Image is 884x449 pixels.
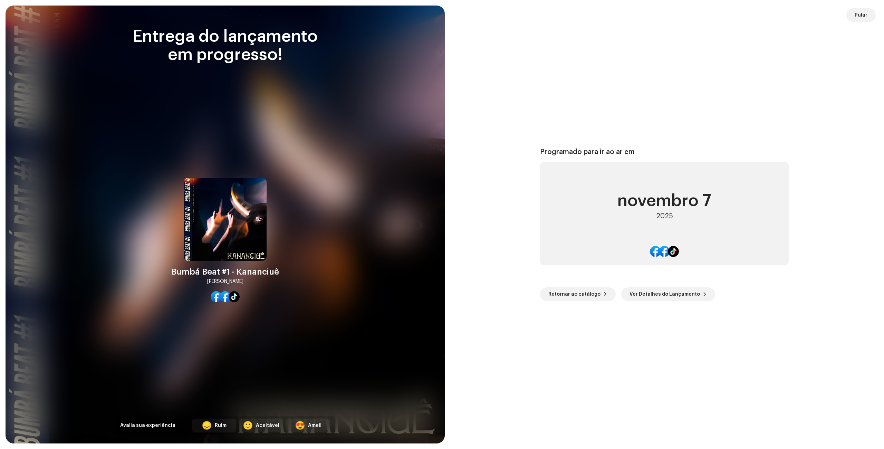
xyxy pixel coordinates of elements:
[207,277,243,286] div: [PERSON_NAME]
[243,421,253,430] div: 🙂
[215,422,227,429] div: Ruim
[256,422,279,429] div: Aceitável
[617,193,711,209] div: novembro 7
[202,421,212,430] div: 😞
[308,422,321,429] div: Amei!
[656,212,673,220] div: 2025
[171,266,279,277] div: Bumbá Beat #1 - Kananciuê
[855,8,867,22] span: Pular
[846,8,876,22] button: Pular
[295,421,305,430] div: 😍
[548,287,600,301] span: Retornar ao catálogo
[184,178,267,261] img: faf66eb0-bbd7-4078-afea-f91ae20cb4ac
[621,287,715,301] button: Ver Detalhes do Lançamento
[630,287,700,301] span: Ver Detalhes do Lançamento
[540,148,789,156] div: Programado para ir ao ar em
[120,423,175,428] span: Avalia sua experiência
[115,28,336,64] div: Entrega do lançamento em progresso!
[540,287,616,301] button: Retornar ao catálogo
